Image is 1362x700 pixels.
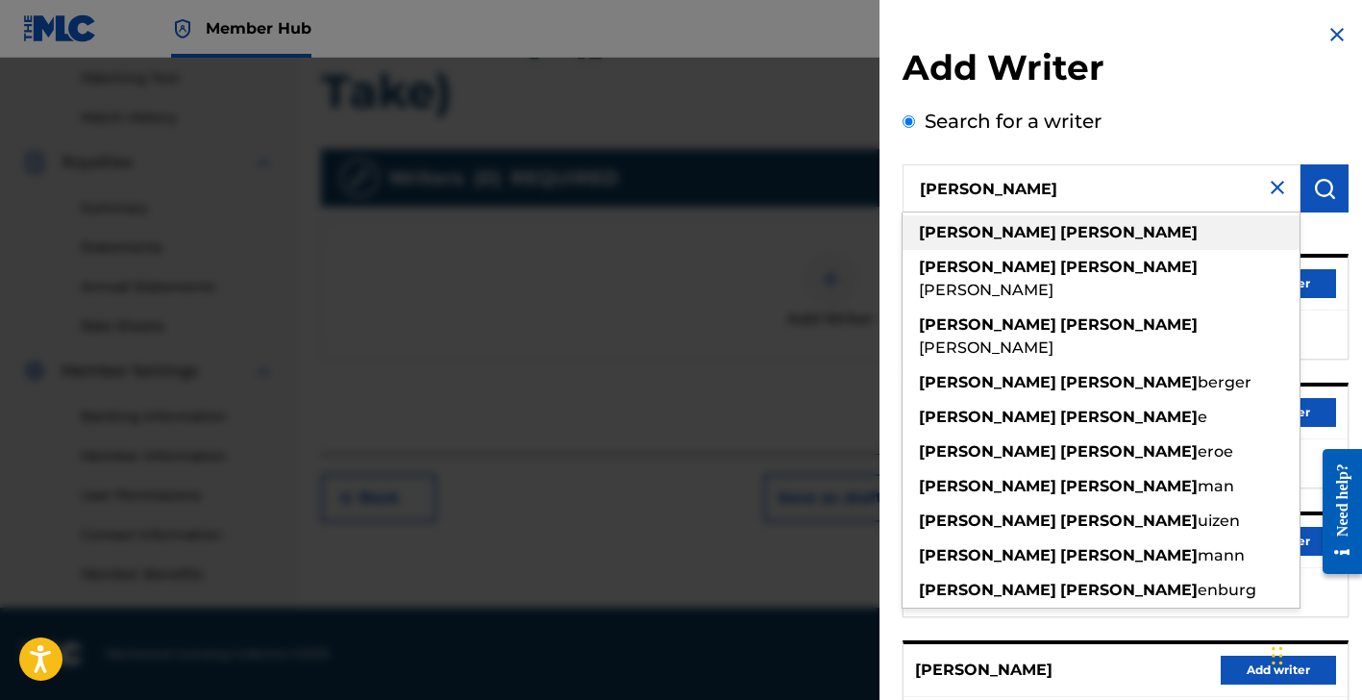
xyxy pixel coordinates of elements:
[919,281,1053,299] span: [PERSON_NAME]
[1060,315,1198,334] strong: [PERSON_NAME]
[919,442,1056,461] strong: [PERSON_NAME]
[903,46,1349,95] h2: Add Writer
[919,512,1056,530] strong: [PERSON_NAME]
[1198,546,1245,564] span: mann
[919,581,1056,599] strong: [PERSON_NAME]
[1198,512,1240,530] span: uizen
[1198,408,1207,426] span: e
[919,258,1056,276] strong: [PERSON_NAME]
[1198,442,1233,461] span: eroe
[919,315,1056,334] strong: [PERSON_NAME]
[1060,512,1198,530] strong: [PERSON_NAME]
[23,14,97,42] img: MLC Logo
[1060,477,1198,495] strong: [PERSON_NAME]
[919,223,1056,241] strong: [PERSON_NAME]
[1198,477,1234,495] span: man
[171,17,194,40] img: Top Rightsholder
[919,338,1053,357] span: [PERSON_NAME]
[903,164,1300,212] input: Search writer's name or IPI Number
[919,373,1056,391] strong: [PERSON_NAME]
[925,110,1102,133] label: Search for a writer
[919,408,1056,426] strong: [PERSON_NAME]
[1060,408,1198,426] strong: [PERSON_NAME]
[1198,373,1251,391] span: berger
[1060,546,1198,564] strong: [PERSON_NAME]
[1266,608,1362,700] iframe: Chat Widget
[1060,442,1198,461] strong: [PERSON_NAME]
[1272,627,1283,685] div: Drag
[1308,433,1362,591] iframe: Resource Center
[1198,581,1256,599] span: enburg
[919,546,1056,564] strong: [PERSON_NAME]
[1060,581,1198,599] strong: [PERSON_NAME]
[1060,223,1198,241] strong: [PERSON_NAME]
[1266,176,1289,199] img: close
[1221,656,1336,685] button: Add writer
[915,659,1052,682] p: [PERSON_NAME]
[1313,177,1336,200] img: Search Works
[1060,258,1198,276] strong: [PERSON_NAME]
[919,477,1056,495] strong: [PERSON_NAME]
[206,17,311,39] span: Member Hub
[1060,373,1198,391] strong: [PERSON_NAME]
